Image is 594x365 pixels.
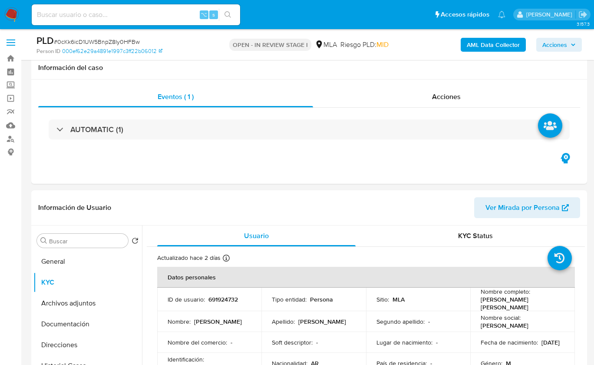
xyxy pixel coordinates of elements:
span: Riesgo PLD: [340,40,389,50]
a: Salir [578,10,587,19]
p: Nombre social : [481,314,521,322]
span: Ver Mirada por Persona [485,197,560,218]
button: search-icon [219,9,237,21]
p: OPEN - IN REVIEW STAGE I [229,39,311,51]
span: Usuario [244,231,269,241]
p: [PERSON_NAME] [PERSON_NAME] [481,295,561,311]
div: MLA [315,40,337,50]
p: Apellido : [272,318,295,325]
p: Lugar de nacimiento : [376,338,432,346]
p: Soft descriptor : [272,338,313,346]
a: 000ef62e29a4891e1997c3ff22b06012 [62,47,162,55]
span: Eventos ( 1 ) [158,92,194,102]
button: Volver al orden por defecto [132,237,139,247]
p: - [428,318,430,325]
a: Notificaciones [498,11,505,18]
p: - [436,338,438,346]
p: Nombre completo : [481,288,530,295]
input: Buscar usuario o caso... [32,9,240,20]
p: Identificación : [168,355,204,363]
p: Tipo entidad : [272,295,307,303]
p: [PERSON_NAME] [298,318,346,325]
p: [PERSON_NAME] [194,318,242,325]
p: Nombre : [168,318,191,325]
span: ⌥ [201,10,207,19]
p: [PERSON_NAME] [481,322,528,329]
p: Persona [310,295,333,303]
button: Archivos adjuntos [33,293,142,314]
span: Acciones [432,92,461,102]
p: Actualizado hace 2 días [157,254,221,262]
button: AML Data Collector [461,38,526,52]
b: PLD [36,33,54,47]
input: Buscar [49,237,125,245]
h3: AUTOMATIC (1) [70,125,123,134]
span: KYC Status [458,231,493,241]
b: Person ID [36,47,60,55]
button: Documentación [33,314,142,335]
span: # 0cKk6icD1UW5BnpZ8Iy0HFBw [54,37,140,46]
button: Buscar [40,237,47,244]
p: - [231,338,232,346]
button: Ver Mirada por Persona [474,197,580,218]
button: Direcciones [33,335,142,355]
span: Accesos rápidos [441,10,489,19]
span: MID [376,40,389,50]
p: 691924732 [208,295,238,303]
th: Datos personales [157,267,575,288]
p: jian.marin@mercadolibre.com [526,10,575,19]
h1: Información del caso [38,63,580,72]
p: - [316,338,318,346]
p: MLA [393,295,405,303]
p: Fecha de nacimiento : [481,338,538,346]
span: s [212,10,215,19]
button: General [33,251,142,272]
button: Acciones [536,38,582,52]
span: Acciones [542,38,567,52]
p: Nombre del comercio : [168,338,227,346]
b: AML Data Collector [467,38,520,52]
p: Sitio : [376,295,389,303]
div: AUTOMATIC (1) [49,119,570,139]
button: KYC [33,272,142,293]
p: [DATE] [541,338,560,346]
p: Segundo apellido : [376,318,425,325]
p: ID de usuario : [168,295,205,303]
h1: Información de Usuario [38,203,111,212]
